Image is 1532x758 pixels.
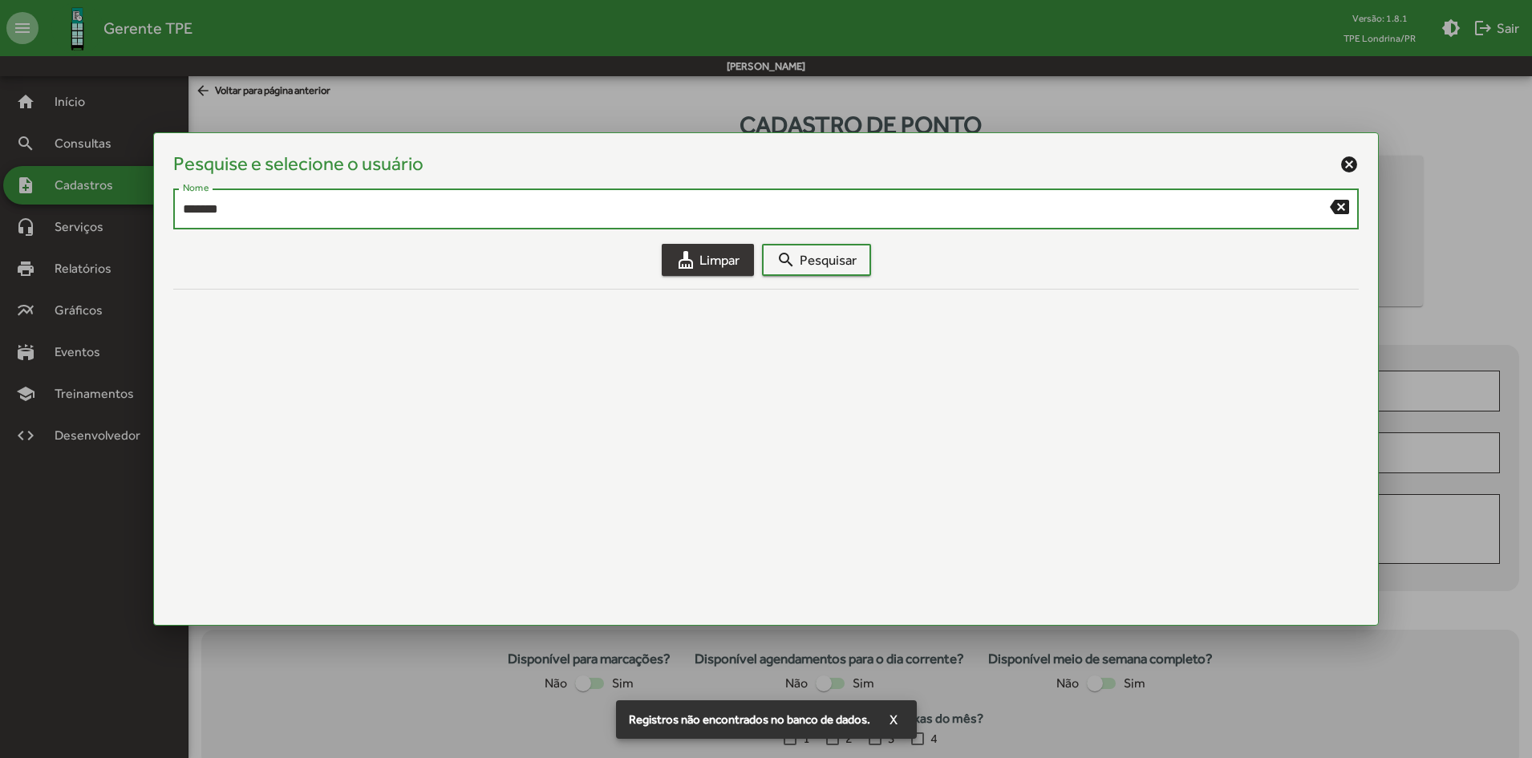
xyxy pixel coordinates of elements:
mat-icon: search [776,250,796,270]
button: Limpar [662,244,754,276]
h4: Pesquise e selecione o usuário [173,152,424,176]
span: X [890,705,898,734]
button: X [877,705,910,734]
mat-icon: cleaning_services [676,250,695,270]
span: Registros não encontrados no banco de dados. [629,711,870,728]
span: Limpar [676,245,740,274]
mat-icon: backspace [1330,197,1349,216]
mat-icon: cancel [1339,155,1359,174]
span: Pesquisar [776,245,857,274]
button: Pesquisar [762,244,871,276]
